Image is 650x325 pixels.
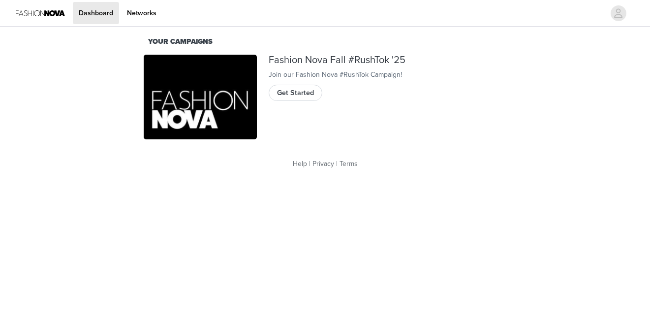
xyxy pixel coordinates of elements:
[269,85,322,100] button: Get Started
[340,160,358,168] a: Terms
[269,55,507,66] div: Fashion Nova Fall #RushTok '25
[16,2,65,24] img: Fashion Nova Logo
[148,36,502,47] div: Your Campaigns
[144,55,257,140] img: Fashion Nova
[121,2,162,24] a: Networks
[312,160,334,168] a: Privacy
[73,2,119,24] a: Dashboard
[277,88,314,98] span: Get Started
[614,5,623,21] div: avatar
[336,160,338,168] span: |
[293,160,307,168] a: Help
[309,160,310,168] span: |
[269,69,507,80] div: Join our Fashion Nova #RushTok Campaign!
